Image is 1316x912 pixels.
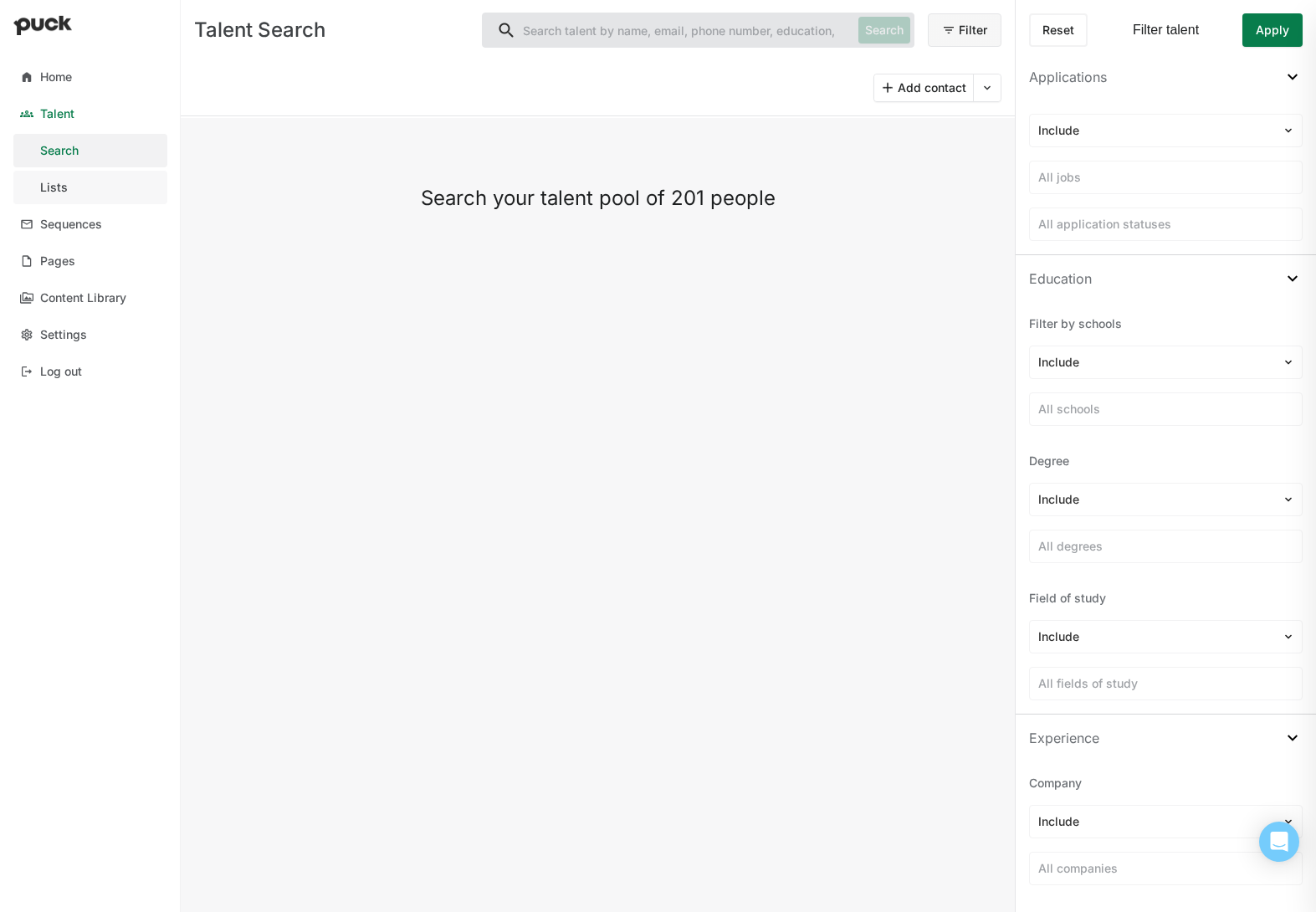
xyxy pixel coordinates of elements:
[1029,775,1303,792] div: Company
[13,281,167,315] a: Content Library
[13,244,167,278] a: Pages
[1029,590,1303,607] div: Field of study
[13,97,167,131] a: Talent
[1029,453,1303,469] div: Degree
[1259,822,1299,862] div: Open Intercom Messenger
[13,208,167,241] a: Sequences
[13,60,167,94] a: Home
[40,291,126,305] div: Content Library
[1133,23,1199,38] div: Filter talent
[40,218,102,232] div: Sequences
[40,107,74,121] div: Talent
[1029,315,1303,332] div: Filter by schools
[13,171,167,204] a: Lists
[40,328,87,342] div: Settings
[874,74,973,101] button: Add contact
[928,13,1001,47] button: Filter
[40,254,75,269] div: Pages
[1029,13,1088,47] button: Reset
[40,365,82,379] div: Log out
[13,318,167,351] a: Settings
[1029,728,1099,748] div: Experience
[194,20,469,40] div: Talent Search
[1029,269,1092,289] div: Education
[1029,67,1107,87] div: Applications
[40,181,68,195] div: Lists
[13,134,167,167] a: Search
[40,144,79,158] div: Search
[483,13,852,47] input: Search
[281,185,914,212] div: Search your talent pool of 201 people
[1242,13,1303,47] button: Apply
[40,70,72,85] div: Home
